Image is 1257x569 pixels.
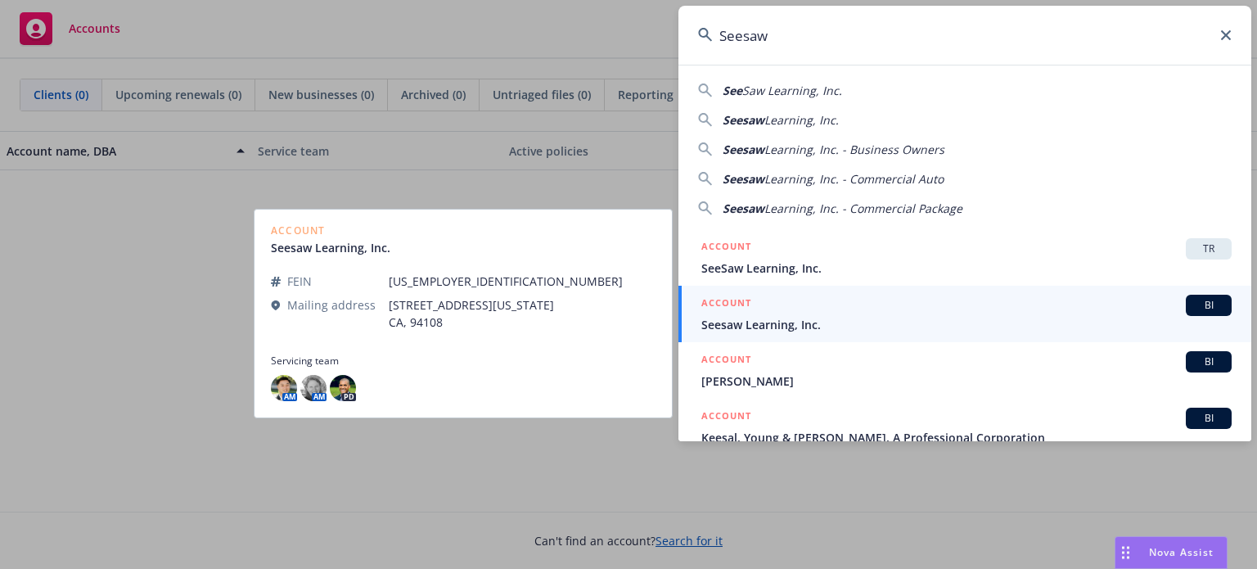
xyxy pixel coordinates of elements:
span: Keesal, Young & [PERSON_NAME], A Professional Corporation [701,429,1232,446]
h5: ACCOUNT [701,295,751,314]
span: Seesaw [723,142,764,157]
a: ACCOUNTBIKeesal, Young & [PERSON_NAME], A Professional Corporation [678,399,1251,455]
span: SeeSaw Learning, Inc. [701,260,1232,277]
span: TR [1192,242,1225,256]
span: Seesaw Learning, Inc. [701,316,1232,333]
a: ACCOUNTTRSeeSaw Learning, Inc. [678,229,1251,286]
span: BI [1192,411,1225,426]
span: [PERSON_NAME] [701,373,1232,390]
span: Learning, Inc. [764,112,839,128]
span: Seesaw [723,201,764,216]
span: See [723,83,742,98]
h5: ACCOUNT [701,408,751,427]
button: Nova Assist [1115,536,1228,569]
div: Drag to move [1115,537,1136,568]
span: BI [1192,354,1225,369]
input: Search... [678,6,1251,65]
a: ACCOUNTBI[PERSON_NAME] [678,342,1251,399]
span: Seesaw [723,112,764,128]
span: Learning, Inc. - Commercial Auto [764,171,944,187]
span: Learning, Inc. - Commercial Package [764,201,962,216]
span: Nova Assist [1149,545,1214,559]
span: BI [1192,298,1225,313]
a: ACCOUNTBISeesaw Learning, Inc. [678,286,1251,342]
span: Learning, Inc. - Business Owners [764,142,944,157]
span: Seesaw [723,171,764,187]
span: Saw Learning, Inc. [742,83,842,98]
h5: ACCOUNT [701,351,751,371]
h5: ACCOUNT [701,238,751,258]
